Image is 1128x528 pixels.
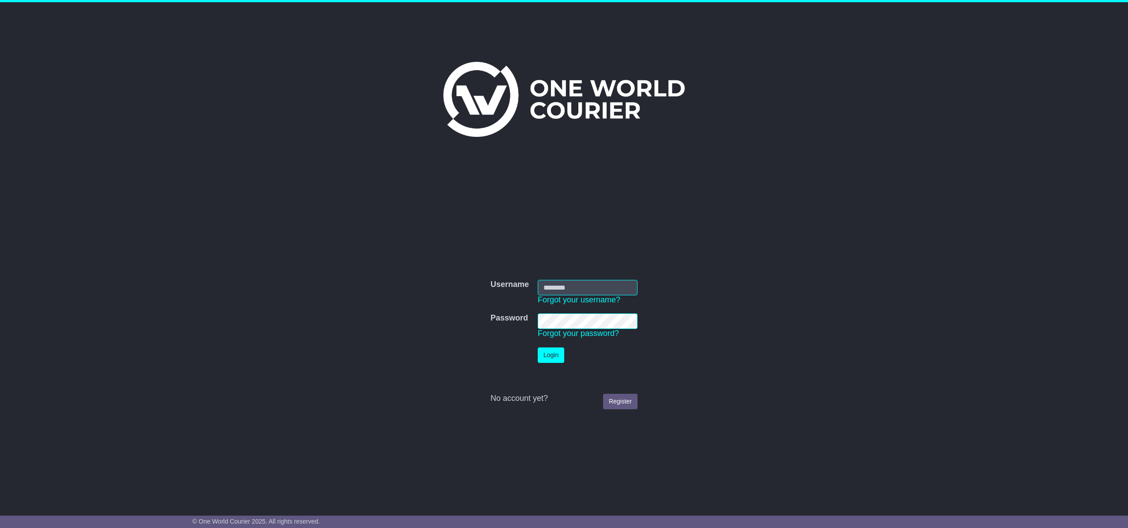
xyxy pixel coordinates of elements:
[538,295,620,304] a: Forgot your username?
[443,62,684,137] img: One World
[490,394,638,404] div: No account yet?
[538,347,564,363] button: Login
[603,394,638,409] a: Register
[490,313,528,323] label: Password
[538,329,619,338] a: Forgot your password?
[490,280,529,290] label: Username
[192,518,320,525] span: © One World Courier 2025. All rights reserved.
